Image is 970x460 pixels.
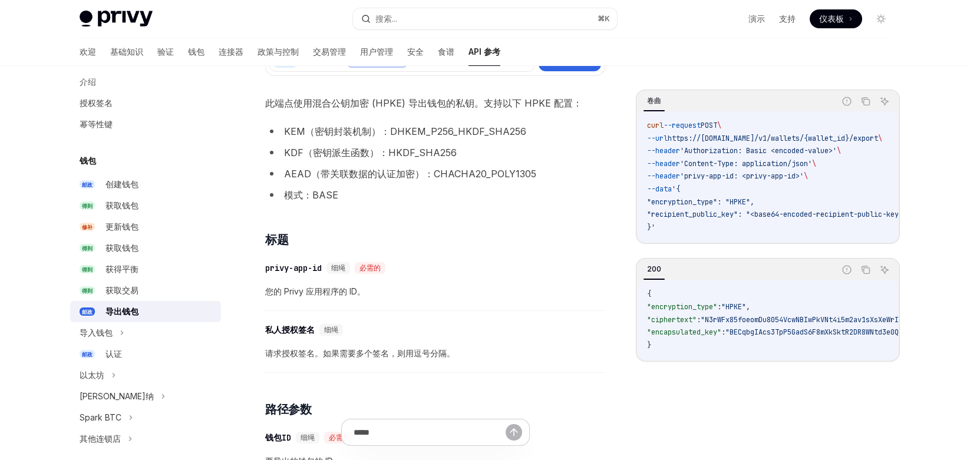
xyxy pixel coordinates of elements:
[80,412,121,422] font: Spark BTC
[188,38,204,66] a: 钱包
[717,302,721,312] span: :
[647,302,717,312] span: "encryption_type"
[80,38,96,66] a: 欢迎
[359,263,381,273] font: 必需的
[697,315,701,325] span: :
[375,14,397,24] font: 搜索...
[647,171,680,181] span: --header
[872,9,890,28] button: 切换暗模式
[284,168,536,180] font: AEAD（带关联数据的认证加密）：CHACHA20_POLY1305
[70,280,221,301] a: 得到获取交易
[265,348,455,358] font: 请求授权签名。如果需要多个签名，则用逗号分隔。
[647,96,661,105] font: 卷曲
[858,262,873,277] button: 复制代码块中的内容
[105,306,138,316] font: 导出钱包
[647,315,697,325] span: "ciphertext"
[70,343,221,365] a: 邮政认证
[647,210,907,219] span: "recipient_public_key": "<base64-encoded-recipient-public-key>"
[701,121,717,130] span: POST
[680,171,804,181] span: 'privy-app-id: <privy-app-id>'
[82,203,93,209] font: 得到
[721,302,746,312] span: "HPKE"
[647,289,651,299] span: {
[839,94,854,109] button: 报告错误代码
[70,195,221,216] a: 得到获取钱包
[70,114,221,135] a: 幂等性键
[284,189,338,201] font: 模式：BASE
[265,402,311,416] font: 路径参数
[353,8,617,29] button: 搜索...⌘K
[812,159,816,168] span: \
[647,134,668,143] span: --url
[810,9,862,28] a: 仪表板
[80,370,104,380] font: 以太坊
[82,245,93,251] font: 得到
[105,200,138,210] font: 获取钱包
[80,327,113,337] font: 导入钱包
[105,221,138,231] font: 更新钱包
[313,38,346,66] a: 交易管理
[647,327,721,337] span: "encapsulated_key"
[70,365,221,386] button: 以太坊
[746,302,750,312] span: ,
[672,184,680,194] span: '{
[331,263,345,273] font: 细绳
[819,14,844,24] font: 仪表板
[82,224,93,230] font: 修补
[407,38,424,66] a: 安全
[858,94,873,109] button: 复制代码块中的内容
[82,181,93,188] font: 邮政
[70,174,221,195] a: 邮政创建钱包
[265,263,322,273] font: privy-app-id
[647,223,655,232] span: }'
[598,14,605,23] font: ⌘
[219,38,243,66] a: 连接器
[878,134,882,143] span: \
[647,146,680,155] span: --header
[438,47,454,57] font: 食谱
[80,11,153,27] img: 灯光标志
[105,243,138,253] font: 获取钱包
[70,92,221,114] a: 授权签名
[748,14,765,24] font: 演示
[313,47,346,57] font: 交易管理
[258,47,299,57] font: 政策与控制
[438,38,454,66] a: 食谱
[664,121,701,130] span: --request
[877,94,892,109] button: 询问人工智能
[468,38,500,66] a: API 参考
[82,351,93,358] font: 邮政
[647,184,672,194] span: --data
[468,47,500,57] font: API 参考
[839,262,854,277] button: 报告错误代码
[80,119,113,129] font: 幂等性键
[407,47,424,57] font: 安全
[284,147,457,158] font: KDF（密钥派生函数）：HKDF_SHA256
[647,121,664,130] span: curl
[265,286,365,296] font: 您的 Privy 应用程序的 ID。
[157,47,174,57] font: 验证
[110,47,143,57] font: 基础知识
[82,287,93,294] font: 得到
[680,146,837,155] span: 'Authorization: Basic <encoded-value>'
[80,155,96,166] font: 钱包
[647,197,754,207] span: "encryption_type": "HPKE",
[717,121,721,130] span: \
[80,47,96,57] font: 欢迎
[877,262,892,277] button: 询问人工智能
[70,322,221,343] button: 导入钱包
[82,309,93,315] font: 邮政
[70,301,221,322] a: 邮政导出钱包
[721,327,725,337] span: :
[647,340,651,350] span: }
[188,47,204,57] font: 钱包
[680,159,812,168] span: 'Content-Type: application/json'
[70,428,221,449] button: 其他连锁店
[265,233,288,247] font: 标题
[82,266,93,273] font: 得到
[354,419,506,445] input: 提问...
[265,325,315,335] font: 私人授权签名
[779,14,796,24] font: 支持
[80,433,121,444] font: 其他连锁店
[605,14,610,23] font: K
